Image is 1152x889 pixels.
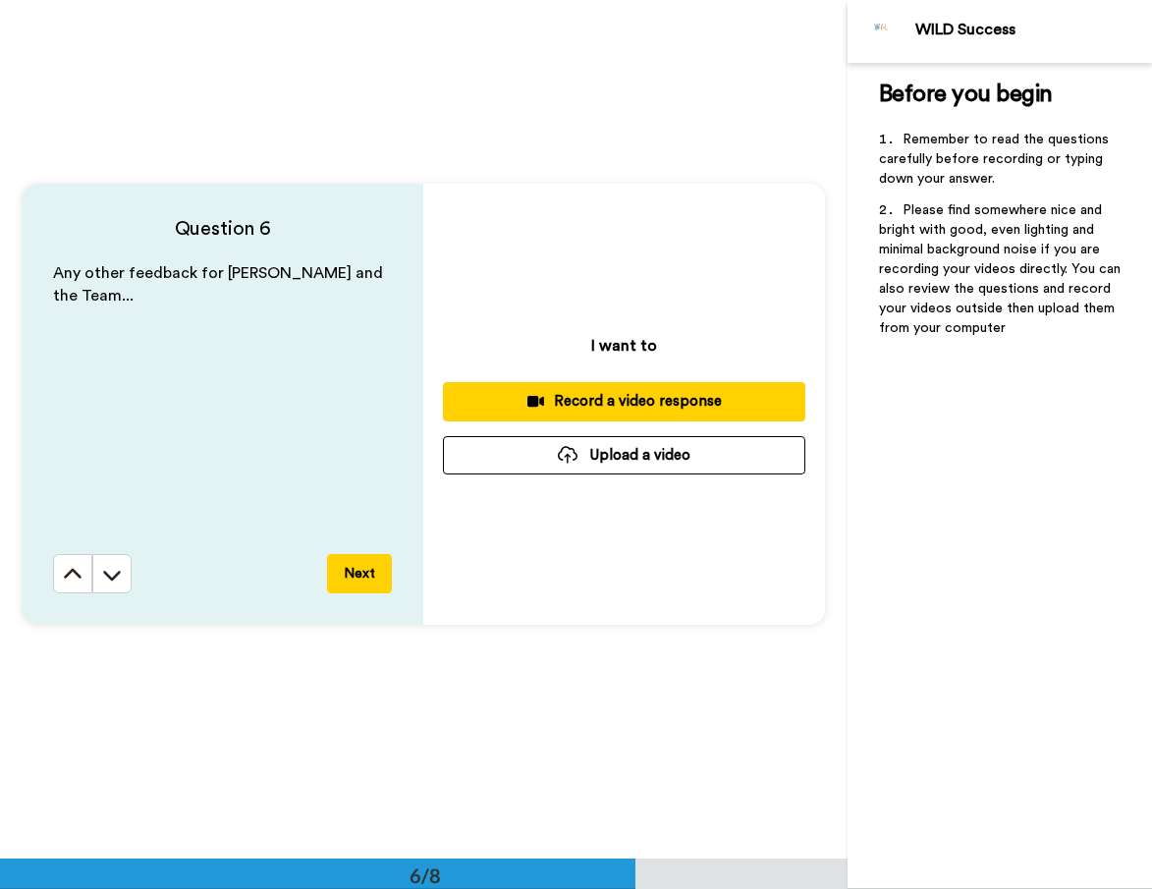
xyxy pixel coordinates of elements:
[443,436,805,474] button: Upload a video
[915,21,1151,39] div: WILD Success
[879,133,1113,186] span: Remember to read the questions carefully before recording or typing down your answer.
[443,382,805,420] button: Record a video response
[53,215,392,243] h4: Question 6
[879,203,1125,335] span: Please find somewhere nice and bright with good, even lighting and minimal background noise if yo...
[378,861,472,889] div: 6/8
[879,83,1053,106] span: Before you begin
[327,554,392,593] button: Next
[459,391,790,412] div: Record a video response
[53,265,387,304] span: Any other feedback for [PERSON_NAME] and the Team...
[858,8,905,55] img: Profile Image
[591,334,657,358] p: I want to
